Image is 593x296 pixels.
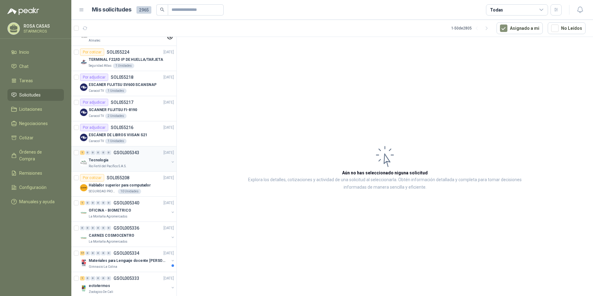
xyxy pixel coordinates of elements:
[80,259,87,267] img: Company Logo
[89,114,104,119] p: Caracol TV
[106,226,111,230] div: 0
[101,150,106,155] div: 0
[80,275,175,294] a: 1 0 0 0 0 0 GSOL005333[DATE] Company LogoectotermosZoologico De Cali
[80,134,87,141] img: Company Logo
[80,251,85,255] div: 17
[7,7,39,15] img: Logo peakr
[80,199,175,219] a: 1 0 0 0 0 0 GSOL005340[DATE] Company LogoOFICINA - BIOMETRICOLa Montaña Agromercados
[7,89,64,101] a: Solicitudes
[19,134,33,141] span: Cotizar
[96,201,100,205] div: 0
[71,46,176,71] a: Por cotizarSOL055224[DATE] Company LogoTERMINAL F22/ID IP DE HUELLA/TARJETASeguridad Atlas1 Unidades
[89,258,166,264] p: Materiales para Lenguaje docente [PERSON_NAME]
[89,239,127,244] p: La Montaña Agromercados
[80,74,108,81] div: Por adjudicar
[19,184,47,191] span: Configuración
[89,182,151,188] p: Hablador superior para computador
[80,109,87,116] img: Company Logo
[19,149,58,162] span: Órdenes de Compra
[92,5,132,14] h1: Mis solicitudes
[163,74,174,80] p: [DATE]
[80,209,87,217] img: Company Logo
[101,276,106,280] div: 0
[80,201,85,205] div: 1
[111,100,133,105] p: SOL055217
[96,251,100,255] div: 0
[89,38,100,43] p: Almatec
[91,226,95,230] div: 0
[91,276,95,280] div: 0
[89,107,137,113] p: SCANNER FUJITSU FI-8190
[89,157,108,163] p: Tecnologia
[89,88,104,93] p: Caracol TV
[19,49,29,56] span: Inicio
[160,7,164,12] span: search
[80,159,87,166] img: Company Logo
[89,289,113,294] p: Zoologico De Cali
[91,201,95,205] div: 0
[80,226,85,230] div: 0
[7,146,64,165] a: Órdenes de Compra
[7,167,64,179] a: Remisiones
[19,77,33,84] span: Tareas
[7,75,64,87] a: Tareas
[163,150,174,156] p: [DATE]
[106,251,111,255] div: 0
[114,251,139,255] p: GSOL005334
[7,61,64,72] a: Chat
[163,250,174,256] p: [DATE]
[85,276,90,280] div: 0
[89,63,112,68] p: Seguridad Atlas
[106,276,111,280] div: 0
[80,99,108,106] div: Por adjudicar
[114,150,139,155] p: GSOL005343
[114,276,139,280] p: GSOL005333
[96,226,100,230] div: 0
[89,189,117,194] p: SEGURIDAD PROVISER LTDA
[24,24,62,28] p: ROSA CASAS
[80,149,175,169] a: 1 0 0 0 0 0 GSOL005343[DATE] Company LogoTecnologiaRio Fertil del Pacífico S.A.S.
[107,176,129,180] p: SOL055208
[7,103,64,115] a: Licitaciones
[85,251,90,255] div: 0
[80,234,87,242] img: Company Logo
[89,57,163,63] p: TERMINAL F22/ID IP DE HUELLA/TARJETA
[497,22,543,34] button: Asignado a mi
[19,92,41,98] span: Solicitudes
[548,22,586,34] button: No Leídos
[105,139,127,144] div: 1 Unidades
[490,7,503,13] div: Todas
[89,139,104,144] p: Caracol TV
[106,201,111,205] div: 0
[163,49,174,55] p: [DATE]
[106,150,111,155] div: 0
[19,120,48,127] span: Negociaciones
[80,174,104,182] div: Por cotizar
[163,100,174,105] p: [DATE]
[19,63,29,70] span: Chat
[85,201,90,205] div: 0
[89,264,117,269] p: Gimnasio La Colina
[19,106,42,113] span: Licitaciones
[96,276,100,280] div: 0
[101,201,106,205] div: 0
[80,224,175,244] a: 0 0 0 0 0 0 GSOL005336[DATE] Company LogoCARNES COSMOCENTROLa Montaña Agromercados
[89,164,127,169] p: Rio Fertil del Pacífico S.A.S.
[91,150,95,155] div: 0
[7,132,64,144] a: Cotizar
[89,132,147,138] p: ESCÁNER DE LIBROS VIISAN S21
[80,249,175,269] a: 17 0 0 0 0 0 GSOL005334[DATE] Company LogoMateriales para Lenguaje docente [PERSON_NAME]Gimnasio ...
[163,175,174,181] p: [DATE]
[7,182,64,193] a: Configuración
[80,33,87,41] img: Company Logo
[163,225,174,231] p: [DATE]
[114,201,139,205] p: GSOL005340
[89,208,131,213] p: OFICINA - BIOMETRICO
[80,124,108,131] div: Por adjudicar
[89,233,134,239] p: CARNES COSMOCENTRO
[7,196,64,208] a: Manuales y ayuda
[19,170,42,177] span: Remisiones
[239,176,531,191] p: Explora los detalles, cotizaciones y actividad de una solicitud al seleccionarla. Obtén informaci...
[114,226,139,230] p: GSOL005336
[89,283,110,289] p: ectotermos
